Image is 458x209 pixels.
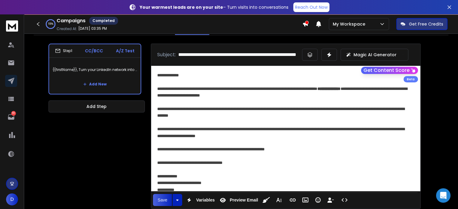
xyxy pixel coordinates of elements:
button: D [6,193,18,205]
a: Reach Out Now [293,2,329,12]
button: Insert Image (Ctrl+P) [300,194,311,206]
p: {{firstName}}, Turn your LinkedIn network into real opportunities [53,61,137,78]
div: Beta [403,76,418,82]
p: Subject: [157,51,176,58]
p: Created At: [57,26,77,31]
p: Reach Out Now [295,4,328,10]
p: Magic AI Generator [354,52,397,58]
button: Variables [183,194,216,206]
p: A/Z Test [116,48,135,54]
span: Preview Email [229,198,259,203]
a: 111 [5,111,17,123]
li: Step1CC/BCCA/Z Test{{firstName}}, Turn your LinkedIn network into real opportunitiesAdd New [48,44,141,94]
p: My Workspace [333,21,368,27]
div: Completed [89,17,118,25]
p: – Turn visits into conversations [140,4,288,10]
p: 100 % [48,22,53,26]
button: Clean HTML [260,194,272,206]
div: Open Intercom Messenger [436,188,450,203]
p: [DATE] 03:35 PM [78,26,107,31]
button: Add New [78,78,111,90]
button: Magic AI Generator [341,49,408,61]
h1: Campaigns [57,17,86,24]
button: Emoticons [312,194,324,206]
button: Code View [339,194,350,206]
button: More Text [273,194,285,206]
div: Step 1 [55,48,72,54]
p: 111 [11,111,16,116]
button: Get Free Credits [396,18,447,30]
img: logo [6,20,18,32]
strong: Your warmest leads are on your site [140,4,223,10]
button: Insert Link (Ctrl+K) [287,194,298,206]
button: Get Content Score [361,67,418,74]
button: Insert Unsubscribe Link [325,194,336,206]
button: Preview Email [217,194,259,206]
p: Get Free Credits [409,21,443,27]
button: Add Step [48,100,145,112]
p: CC/BCC [85,48,103,54]
span: Variables [195,198,216,203]
button: Save [153,194,172,206]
